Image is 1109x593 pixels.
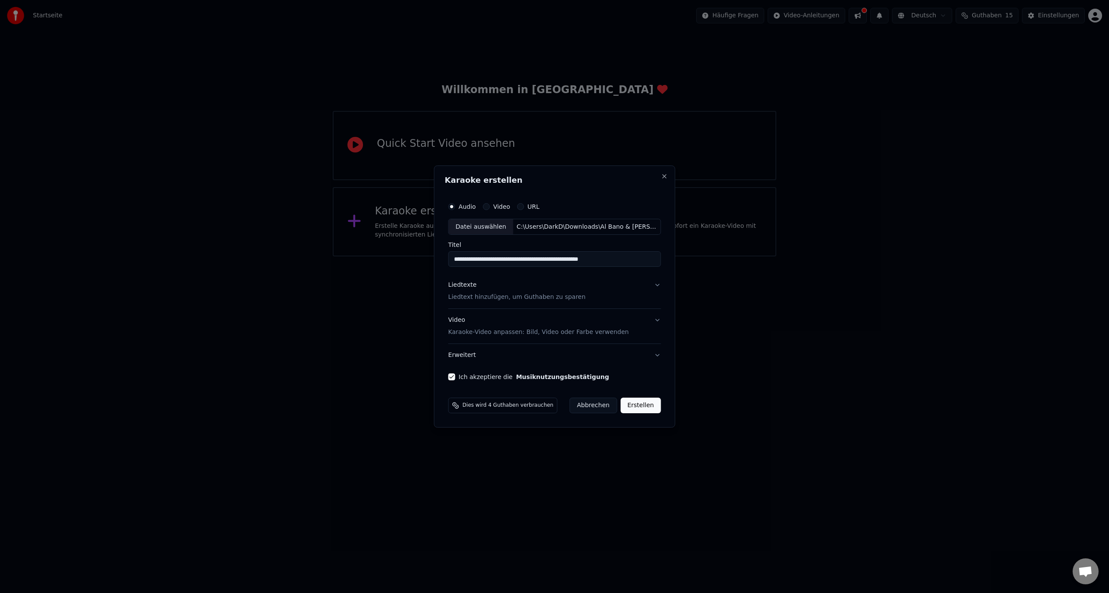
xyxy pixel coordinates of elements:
[448,274,661,309] button: LiedtexteLiedtext hinzufügen, um Guthaben zu sparen
[459,204,476,210] label: Audio
[516,374,609,380] button: Ich akzeptiere die
[448,328,629,337] p: Karaoke-Video anpassen: Bild, Video oder Farbe verwenden
[620,398,661,413] button: Erstellen
[448,293,586,302] p: Liedtext hinzufügen, um Guthaben zu sparen
[493,204,510,210] label: Video
[459,374,609,380] label: Ich akzeptiere die
[570,398,617,413] button: Abbrechen
[448,281,477,290] div: Liedtexte
[448,344,661,366] button: Erweitert
[448,316,629,337] div: Video
[463,402,554,409] span: Dies wird 4 Guthaben verbrauchen
[513,223,660,231] div: C:\Users\DarkD\Downloads\Al Bano & [PERSON_NAME] - [PERSON_NAME] (Musikladen [DATE]).mp3
[528,204,540,210] label: URL
[448,242,661,248] label: Titel
[448,309,661,344] button: VideoKaraoke-Video anpassen: Bild, Video oder Farbe verwenden
[449,219,513,235] div: Datei auswählen
[445,176,665,184] h2: Karaoke erstellen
